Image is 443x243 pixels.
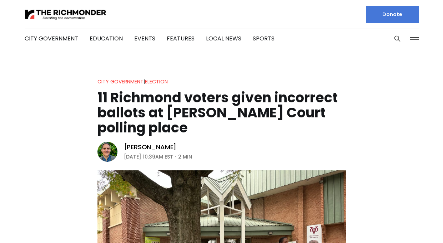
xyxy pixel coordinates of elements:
[97,142,117,162] img: Graham Moomaw
[25,8,107,21] img: The Richmonder
[25,34,78,43] a: City Government
[97,77,168,86] div: |
[392,33,403,44] button: Search this site
[167,34,195,43] a: Features
[178,152,192,161] span: 2 min
[134,34,155,43] a: Events
[206,34,241,43] a: Local News
[90,34,123,43] a: Education
[124,152,173,161] time: [DATE] 10:39AM EST
[124,143,177,151] a: [PERSON_NAME]
[97,78,144,85] a: City Government
[97,90,346,135] h1: 11 Richmond voters given incorrect ballots at [PERSON_NAME] Court polling place
[253,34,275,43] a: Sports
[145,78,168,85] a: Election
[366,6,419,23] a: Donate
